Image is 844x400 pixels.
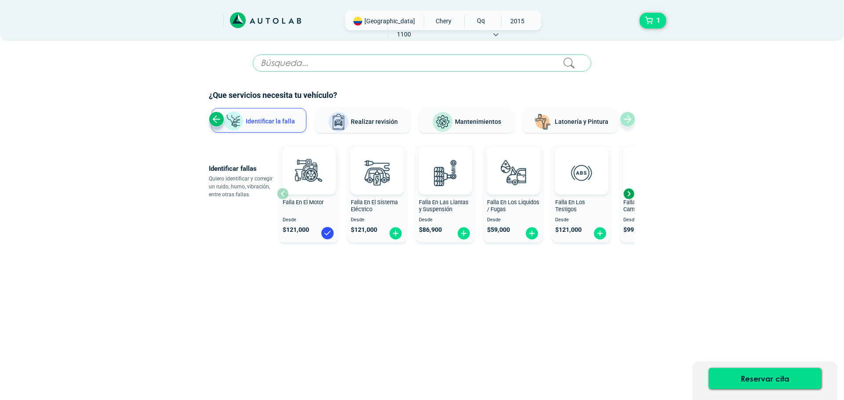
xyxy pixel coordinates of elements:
span: Desde [283,217,335,223]
span: 2015 [502,14,533,28]
button: Falla En Los Testigos Desde $121,000 [552,145,611,242]
img: Latonería y Pintura [532,112,553,133]
img: AD0BCuuxAAAAAElFTkSuQmCC [364,149,390,175]
button: Falla En El Sistema Eléctrico Desde $121,000 [347,145,407,242]
button: 1 [640,13,666,29]
img: Flag of COLOMBIA [353,17,362,25]
span: 1 [654,13,662,28]
span: CHERY [428,14,459,28]
img: AD0BCuuxAAAAAElFTkSuQmCC [568,149,595,175]
span: Desde [419,217,471,223]
div: Next slide [622,187,635,200]
p: Identificar fallas [209,162,277,175]
span: Desde [351,217,403,223]
img: diagnostic_diagnostic_abs-v3.svg [562,153,600,192]
img: diagnostic_caja-de-cambios-v3.svg [630,153,669,192]
span: [GEOGRAPHIC_DATA] [364,17,415,25]
img: diagnostic_bombilla-v3.svg [357,153,396,192]
button: Falla En La Caja de Cambio Desde $99,000 [620,145,679,242]
img: fi_plus-circle2.svg [389,227,403,240]
span: Realizar revisión [351,118,398,125]
img: Mantenimientos [432,112,453,133]
span: Falla En El Motor [283,199,324,205]
img: diagnostic_engine-v3.svg [289,153,328,192]
span: Falla En El Sistema Eléctrico [351,199,398,213]
button: Falla En El Motor Desde $121,000 [279,145,338,242]
img: Realizar revisión [328,112,349,133]
span: Falla En Los Testigos [555,199,585,213]
span: Desde [487,217,539,223]
span: $ 121,000 [283,226,309,234]
button: Latonería y Pintura [523,108,618,133]
span: $ 121,000 [555,226,582,234]
button: Falla En Los Liquidos / Fugas Desde $59,000 [484,145,543,242]
div: Previous slide [209,112,224,127]
img: fi_plus-circle2.svg [525,227,539,240]
img: blue-check.svg [320,226,335,240]
button: Identificar la falla [211,108,306,133]
button: Reservar cita [709,368,821,389]
span: QQ [465,14,496,27]
span: 1100 [388,28,419,41]
img: AD0BCuuxAAAAAElFTkSuQmCC [500,149,527,175]
h2: ¿Que servicios necesita tu vehículo? [209,90,635,101]
button: Realizar revisión [315,108,410,133]
span: $ 59,000 [487,226,510,234]
span: Identificar la falla [246,117,295,124]
span: Latonería y Pintura [555,118,608,125]
span: $ 99,000 [623,226,646,234]
button: Mantenimientos [419,108,514,133]
img: Identificar la falla [223,111,244,132]
img: diagnostic_gota-de-sangre-v3.svg [494,153,532,192]
img: fi_plus-circle2.svg [593,227,607,240]
span: Falla En La Caja de Cambio [623,199,670,213]
span: $ 121,000 [351,226,377,234]
input: Búsqueda... [253,54,591,72]
span: Falla En Las Llantas y Suspensión [419,199,469,213]
img: fi_plus-circle2.svg [457,227,471,240]
span: Desde [623,217,676,223]
img: AD0BCuuxAAAAAElFTkSuQmCC [432,149,458,175]
img: diagnostic_suspension-v3.svg [426,153,464,192]
span: Falla En Los Liquidos / Fugas [487,199,539,213]
span: Desde [555,217,608,223]
p: Quiero identificar y corregir un ruido, humo, vibración, entre otras fallas. [209,175,277,198]
span: $ 86,900 [419,226,442,234]
span: Mantenimientos [455,118,501,125]
img: AD0BCuuxAAAAAElFTkSuQmCC [296,149,322,175]
button: Falla En Las Llantas y Suspensión Desde $86,900 [415,145,475,242]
